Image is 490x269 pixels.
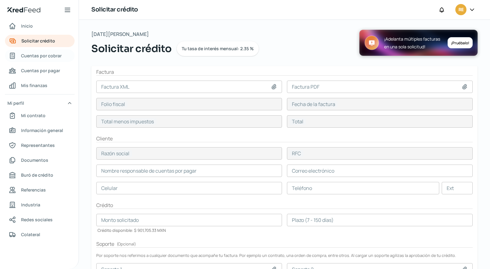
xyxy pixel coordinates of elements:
span: Inicio [21,22,33,30]
h2: Crédito [96,202,473,209]
a: Cuentas por pagar [5,64,75,77]
a: Colateral [5,228,75,241]
span: ( Opcional ) [117,241,136,247]
span: RE [458,6,463,14]
span: Representantes [21,141,55,149]
a: Referencias [5,184,75,196]
span: Documentos [21,156,48,164]
div: Crédito disponible: $ 901,705.33 MXN [96,226,282,233]
h2: Soporte [96,240,473,248]
a: Representantes [5,139,75,152]
span: Industria [21,201,40,209]
span: ¡Adelanta múltiples facturas en una sola solicitud! [384,35,440,51]
h1: Solicitar crédito [91,5,138,14]
span: Solicitar crédito [91,41,172,56]
a: Inicio [5,20,75,32]
span: Información general [21,126,63,134]
a: Industria [5,199,75,211]
span: Mi perfil [7,99,24,107]
span: Referencias [21,186,46,194]
a: Cuentas por cobrar [5,50,75,62]
span: Tu tasa de interés mensual: 2.35 % [182,46,254,51]
a: Solicitar crédito [5,35,75,47]
h2: Factura [96,68,473,76]
a: Mi contrato [5,109,75,122]
a: Redes sociales [5,214,75,226]
a: Información general [5,124,75,137]
span: Mis finanzas [21,82,47,89]
a: Buró de crédito [5,169,75,181]
h2: Cliente [96,135,473,142]
div: Por soporte nos referimos a cualquier documento que acompañe tu factura. Por ejemplo un contrato,... [96,253,473,258]
span: Colateral [21,231,40,238]
span: Cuentas por pagar [21,67,60,74]
a: Mis finanzas [5,79,75,92]
span: Redes sociales [21,216,53,223]
div: ¡Pruébalo! [448,37,473,48]
span: Solicitar crédito [21,37,55,45]
span: Mi contrato [21,112,46,119]
a: Documentos [5,154,75,166]
span: Cuentas por cobrar [21,52,62,60]
span: Buró de crédito [21,171,53,179]
span: [DATE][PERSON_NAME] [91,30,149,39]
img: Upload Icon [364,35,379,50]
